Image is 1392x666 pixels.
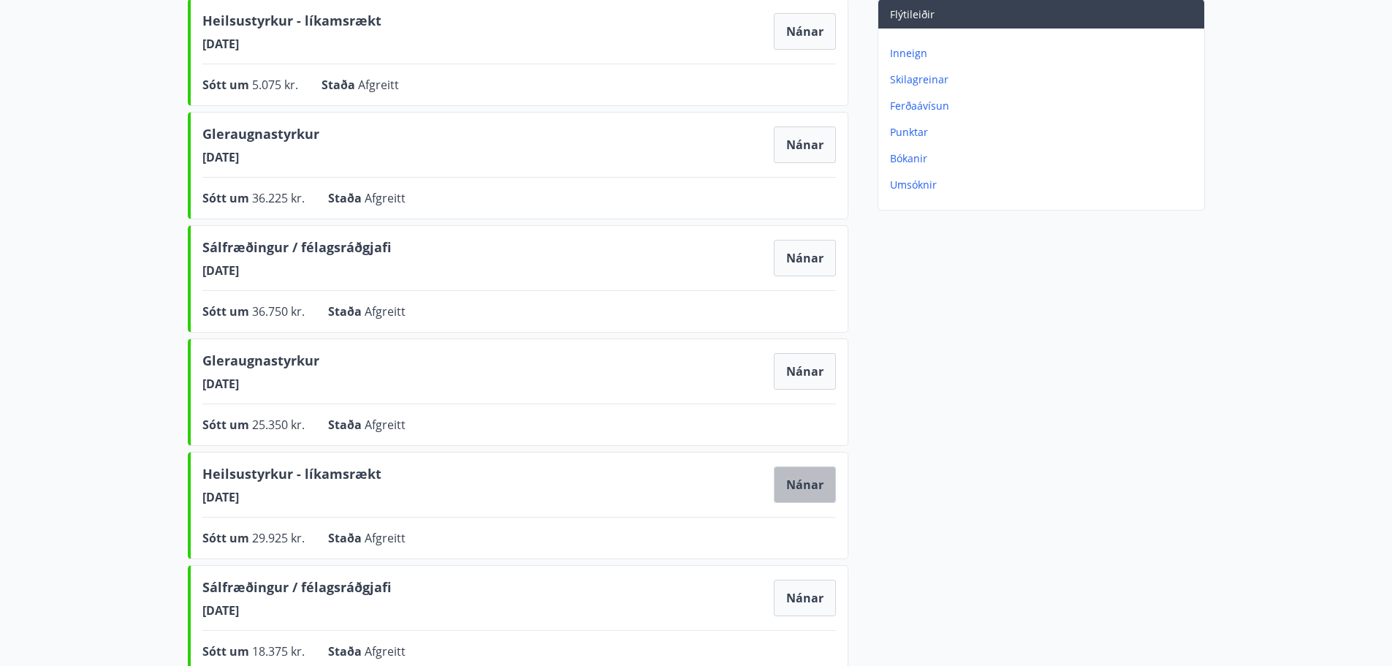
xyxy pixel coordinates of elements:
[202,303,252,319] span: Sótt um
[252,643,305,659] span: 18.375 kr.
[328,417,365,433] span: Staða
[774,13,836,50] button: Nánar
[252,190,305,206] span: 36.225 kr.
[252,530,305,546] span: 29.925 kr.
[202,376,319,392] span: [DATE]
[202,578,391,602] span: Sálfræðingur / félagsráðgjafi
[890,99,1198,113] p: Ferðaávísun
[774,466,836,503] button: Nánar
[202,262,391,279] span: [DATE]
[252,417,305,433] span: 25.350 kr.
[358,77,399,93] span: Afgreitt
[890,46,1198,61] p: Inneign
[890,151,1198,166] p: Bókanir
[322,77,358,93] span: Staða
[202,351,319,376] span: Gleraugnastyrkur
[365,417,406,433] span: Afgreitt
[202,464,381,489] span: Heilsustyrkur - líkamsrækt
[202,11,381,36] span: Heilsustyrkur - líkamsrækt
[202,417,252,433] span: Sótt um
[202,124,319,149] span: Gleraugnastyrkur
[252,77,298,93] span: 5.075 kr.
[202,77,252,93] span: Sótt um
[365,303,406,319] span: Afgreitt
[202,190,252,206] span: Sótt um
[774,353,836,390] button: Nánar
[890,72,1198,87] p: Skilagreinar
[202,643,252,659] span: Sótt um
[328,303,365,319] span: Staða
[890,7,935,21] span: Flýtileiðir
[890,178,1198,192] p: Umsóknir
[365,530,406,546] span: Afgreitt
[202,489,381,505] span: [DATE]
[365,190,406,206] span: Afgreitt
[328,643,365,659] span: Staða
[202,602,391,618] span: [DATE]
[328,190,365,206] span: Staða
[202,36,381,52] span: [DATE]
[890,125,1198,140] p: Punktar
[774,580,836,616] button: Nánar
[202,238,391,262] span: Sálfræðingur / félagsráðgjafi
[365,643,406,659] span: Afgreitt
[202,149,319,165] span: [DATE]
[252,303,305,319] span: 36.750 kr.
[774,126,836,163] button: Nánar
[202,530,252,546] span: Sótt um
[774,240,836,276] button: Nánar
[328,530,365,546] span: Staða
